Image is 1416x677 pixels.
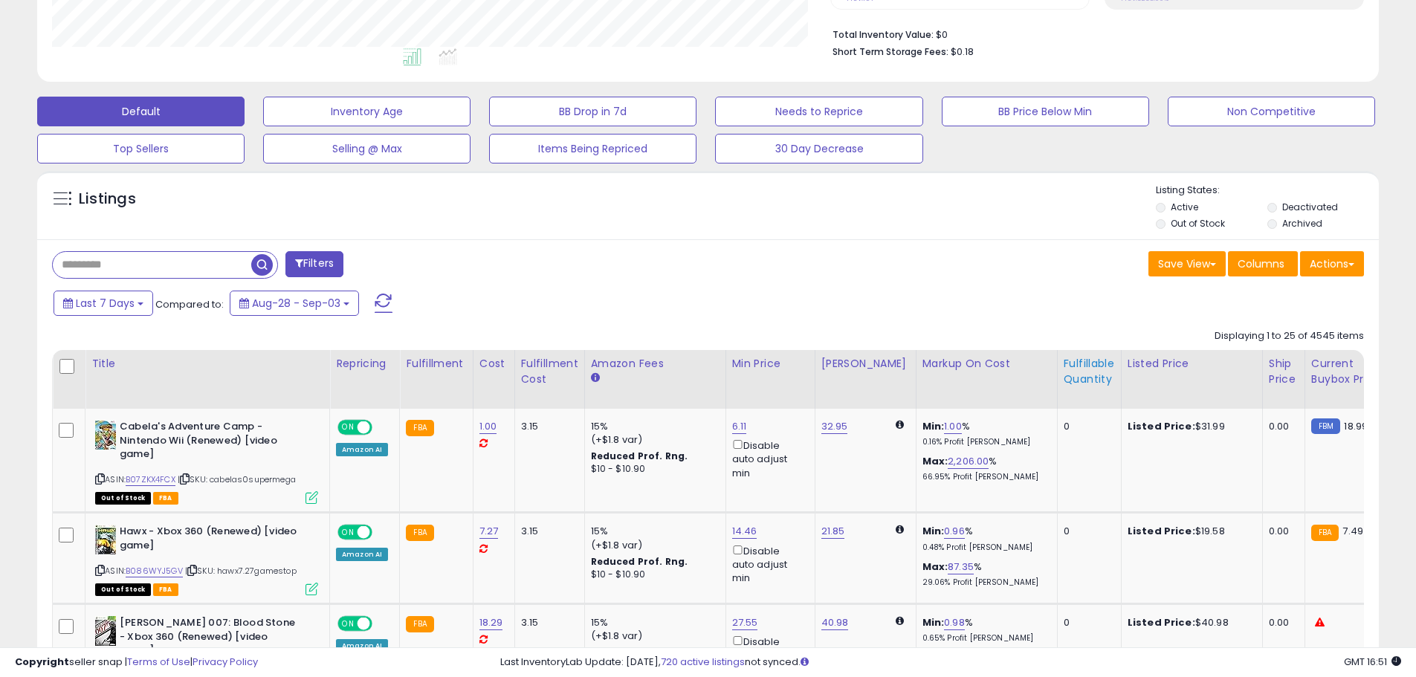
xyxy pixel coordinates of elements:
div: 0.00 [1269,525,1293,538]
button: Selling @ Max [263,134,471,163]
b: Short Term Storage Fees: [833,45,948,58]
a: 32.95 [821,419,848,434]
div: 0 [1064,420,1110,433]
small: Amazon Fees. [591,372,600,385]
span: 2025-09-11 16:51 GMT [1344,655,1401,669]
a: 1.00 [479,419,497,434]
p: 29.06% Profit [PERSON_NAME] [922,577,1046,588]
span: OFF [370,526,394,539]
div: Amazon AI [336,548,388,561]
div: (+$1.8 var) [591,629,714,643]
button: BB Price Below Min [942,97,1149,126]
div: 0 [1064,525,1110,538]
b: Max: [922,454,948,468]
a: 40.98 [821,615,849,630]
span: | SKU: cabelas0supermega [178,473,296,485]
b: Reduced Prof. Rng. [591,450,688,462]
span: 18.99 [1344,419,1368,433]
span: Aug-28 - Sep-03 [252,296,340,311]
b: Min: [922,615,945,629]
div: % [922,420,1046,447]
a: B07ZKX4FCX [126,473,175,486]
b: [PERSON_NAME] 007: Blood Stone - Xbox 360 (Renewed) [video game] [120,616,300,661]
span: ON [339,618,358,630]
div: Cost [479,356,508,372]
div: 3.15 [521,525,573,538]
div: Amazon Fees [591,356,720,372]
small: FBA [406,616,433,632]
p: Listing States: [1156,184,1379,198]
p: 0.16% Profit [PERSON_NAME] [922,437,1046,447]
img: 51VodLNYrLL._SL40_.jpg [95,525,116,554]
div: ASIN: [95,420,318,502]
div: Fulfillable Quantity [1064,356,1115,387]
span: ON [339,421,358,434]
span: Compared to: [155,297,224,311]
p: 0.48% Profit [PERSON_NAME] [922,542,1046,553]
div: 0.00 [1269,420,1293,433]
strong: Copyright [15,655,69,669]
div: (+$1.8 var) [591,433,714,447]
div: Last InventoryLab Update: [DATE], not synced. [500,655,1401,670]
div: $31.99 [1128,420,1251,433]
a: 27.55 [732,615,758,630]
div: Repricing [336,356,393,372]
span: | SKU: hawx7.27gamestop [185,565,297,577]
label: Out of Stock [1171,217,1225,230]
div: Listed Price [1128,356,1256,372]
h5: Listings [79,189,136,210]
div: [PERSON_NAME] [821,356,910,372]
a: 0.98 [944,615,965,630]
b: Max: [922,560,948,574]
div: Current Buybox Price [1311,356,1388,387]
img: 516YwM13sbL._SL40_.jpg [95,616,116,646]
span: Last 7 Days [76,296,135,311]
b: Listed Price: [1128,615,1195,629]
div: $40.98 [1128,616,1251,629]
div: 15% [591,525,714,538]
b: Min: [922,524,945,538]
div: Amazon AI [336,443,388,456]
div: 0 [1064,616,1110,629]
a: 18.29 [479,615,503,630]
button: Top Sellers [37,134,245,163]
label: Archived [1282,217,1322,230]
span: All listings that are currently out of stock and unavailable for purchase on Amazon [95,583,151,596]
button: Last 7 Days [54,291,153,316]
div: Min Price [732,356,809,372]
div: Markup on Cost [922,356,1051,372]
a: Terms of Use [127,655,190,669]
div: Ship Price [1269,356,1299,387]
small: FBA [1311,525,1339,541]
small: FBA [406,525,433,541]
a: 2,206.00 [948,454,989,469]
a: 7.27 [479,524,499,539]
div: $10 - $10.90 [591,463,714,476]
label: Deactivated [1282,201,1338,213]
a: B086WYJ5GV [126,565,183,577]
a: 6.11 [732,419,747,434]
button: Inventory Age [263,97,471,126]
div: Disable auto adjust min [732,542,804,586]
b: Cabela's Adventure Camp - Nintendo Wii (Renewed) [video game] [120,420,300,465]
span: OFF [370,421,394,434]
a: 1.00 [944,419,962,434]
div: % [922,455,1046,482]
div: Title [91,356,323,372]
p: 66.95% Profit [PERSON_NAME] [922,472,1046,482]
div: 3.15 [521,616,573,629]
li: $0 [833,25,1353,42]
div: (+$1.8 var) [591,539,714,552]
span: 7.49 [1342,524,1363,538]
button: Needs to Reprice [715,97,922,126]
span: $0.18 [951,45,974,59]
b: Min: [922,419,945,433]
div: % [922,525,1046,552]
div: 15% [591,616,714,629]
a: 87.35 [948,560,974,574]
button: Aug-28 - Sep-03 [230,291,359,316]
b: Reduced Prof. Rng. [591,555,688,568]
small: FBM [1311,418,1340,434]
button: Columns [1228,251,1298,276]
a: Privacy Policy [193,655,258,669]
